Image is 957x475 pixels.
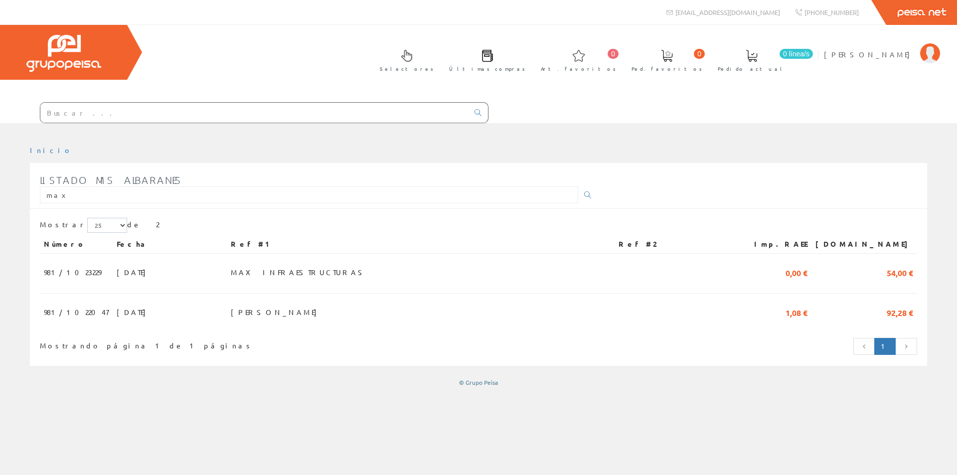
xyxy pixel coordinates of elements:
[231,264,367,281] span: MAX INFRAESTRUCTURAS
[811,235,917,253] th: [DOMAIN_NAME]
[40,235,113,253] th: Número
[117,264,151,281] span: [DATE]
[40,103,469,123] input: Buscar ...
[40,186,578,203] input: Introduzca parte o toda la referencia1, referencia2, número, fecha(dd/mm/yy) o rango de fechas(dd...
[30,378,927,387] div: © Grupo Peisa
[40,174,182,186] span: Listado mis albaranes
[804,8,859,16] span: [PHONE_NUMBER]
[370,41,439,78] a: Selectores
[541,64,616,74] span: Art. favoritos
[40,218,917,235] div: de 2
[632,64,702,74] span: Ped. favoritos
[824,49,915,59] span: [PERSON_NAME]
[675,8,780,16] span: [EMAIL_ADDRESS][DOMAIN_NAME]
[786,264,807,281] span: 0,00 €
[718,64,786,74] span: Pedido actual
[227,235,615,253] th: Ref #1
[853,338,875,355] a: Página anterior
[786,304,807,320] span: 1,08 €
[44,304,109,320] span: 981/1022047
[44,264,101,281] span: 981/1023229
[780,49,813,59] span: 0 línea/s
[694,49,705,59] span: 0
[874,338,896,355] a: Página actual
[231,304,322,320] span: [PERSON_NAME]
[887,304,913,320] span: 92,28 €
[26,35,101,72] img: Grupo Peisa
[895,338,917,355] a: Página siguiente
[87,218,127,233] select: Mostrar
[439,41,530,78] a: Últimas compras
[380,64,434,74] span: Selectores
[737,235,811,253] th: Imp.RAEE
[824,41,940,51] a: [PERSON_NAME]
[40,337,397,351] div: Mostrando página 1 de 1 páginas
[887,264,913,281] span: 54,00 €
[30,146,72,155] a: Inicio
[117,304,151,320] span: [DATE]
[113,235,227,253] th: Fecha
[615,235,737,253] th: Ref #2
[40,218,127,233] label: Mostrar
[608,49,619,59] span: 0
[449,64,525,74] span: Últimas compras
